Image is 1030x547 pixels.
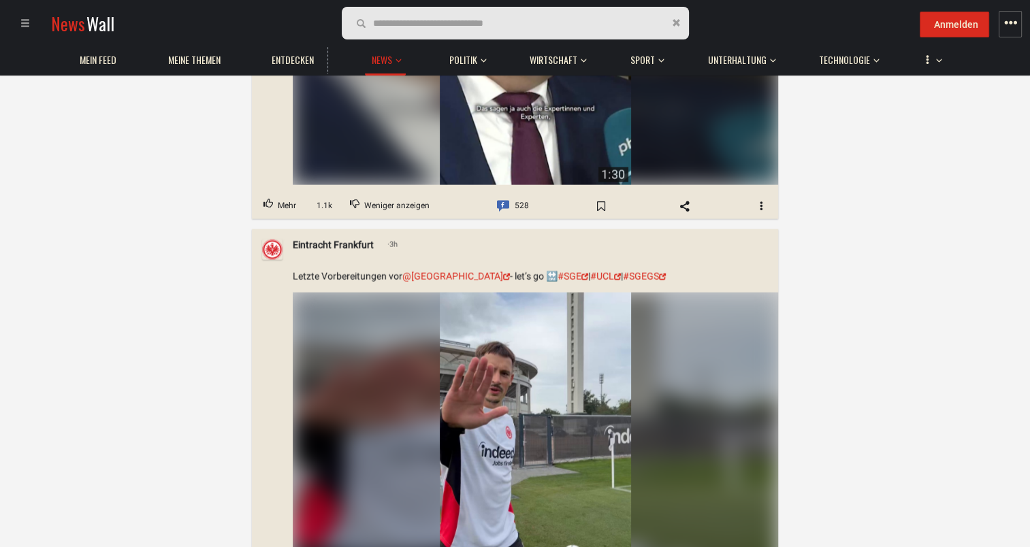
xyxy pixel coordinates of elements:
[523,47,584,73] a: Wirtschaft
[449,54,477,66] span: Politik
[80,54,116,66] span: Mein Feed
[262,239,283,260] img: Profilbild von Eintracht Frankfurt
[272,54,314,66] span: Entdecken
[523,41,587,73] button: Wirtschaft
[312,200,336,213] span: 1.1k
[665,195,705,217] span: Share
[812,47,877,73] a: Technologie
[934,19,978,30] span: Anmelden
[442,41,487,73] button: Politik
[86,11,114,36] span: Wall
[630,54,655,66] span: Sport
[168,54,221,66] span: Meine Themen
[624,47,662,73] a: Sport
[364,197,430,215] span: Weniger anzeigen
[365,41,406,76] button: News
[623,271,666,282] a: #SGEGS
[701,47,773,73] a: Unterhaltung
[51,11,114,36] a: NewsWall
[558,271,588,282] a: #SGE
[819,54,870,66] span: Technologie
[252,193,308,219] button: Upvote
[707,54,766,66] span: Unterhaltung
[338,193,441,219] button: Downvote
[701,41,775,73] button: Unterhaltung
[530,54,577,66] span: Wirtschaft
[590,271,621,282] a: #UCL
[920,12,989,37] button: Anmelden
[365,47,399,73] a: News
[372,54,392,66] span: News
[485,193,541,219] a: Comment
[51,11,85,36] span: News
[293,237,374,252] a: Eintracht Frankfurt
[402,271,510,282] a: @[GEOGRAPHIC_DATA]
[624,41,664,73] button: Sport
[812,41,880,73] button: Technologie
[278,197,296,215] span: Mehr
[598,167,628,182] div: 1:30
[293,269,768,284] div: Letzte Vorbereitungen vor - let’s go 🔛 | |
[387,239,398,251] span: 3h
[515,197,529,215] span: 528
[581,195,621,217] span: Bookmark
[442,47,484,73] a: Politik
